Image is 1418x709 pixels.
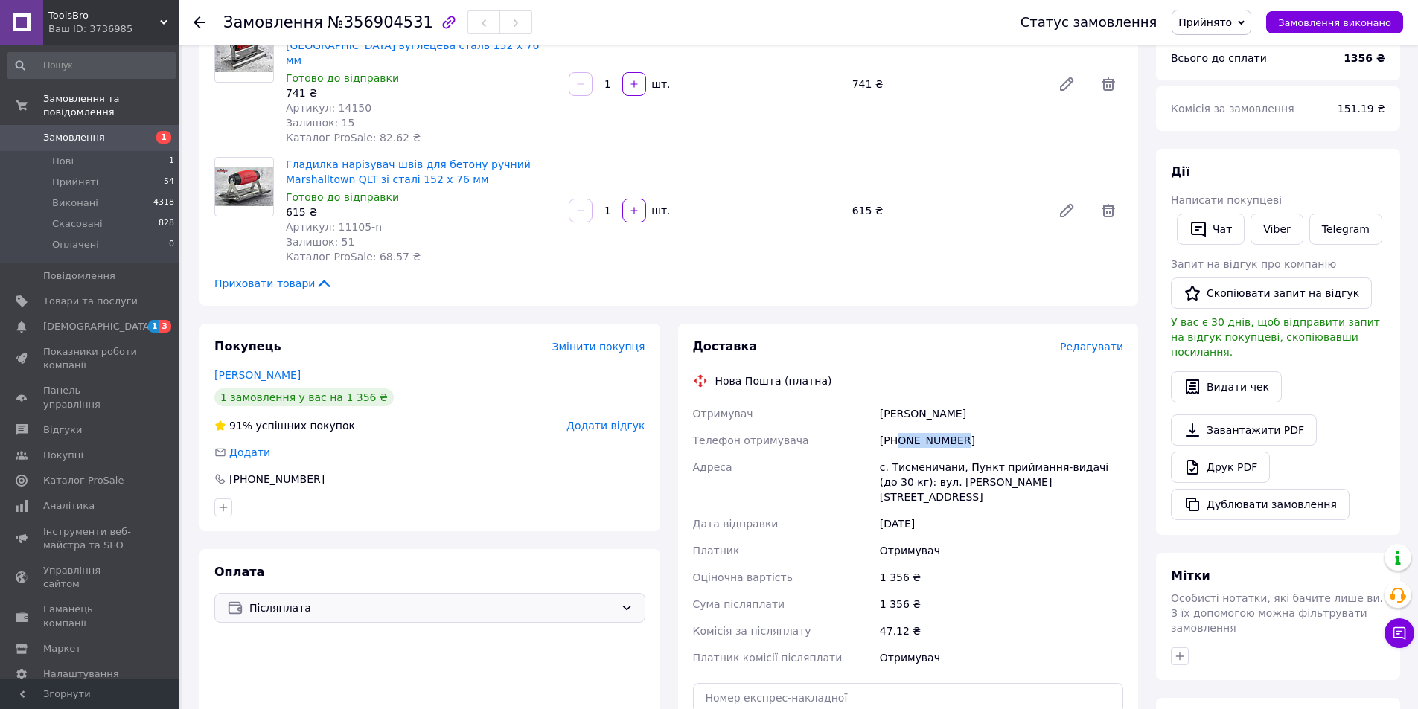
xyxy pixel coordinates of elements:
span: Виконані [52,196,98,210]
span: Приховати товари [214,276,333,291]
span: Покупці [43,449,83,462]
span: Телефон отримувача [693,434,809,446]
span: 0 [169,238,174,251]
span: Видалити [1093,196,1123,225]
a: Друк PDF [1171,452,1270,483]
div: Статус замовлення [1021,15,1157,30]
a: [PERSON_NAME] [214,369,301,381]
span: Панель управління [43,384,138,411]
span: Оціночна вартість [693,571,793,583]
div: 615 ₴ [846,200,1046,221]
div: Повернутися назад [194,15,205,30]
a: Редагувати [1052,69,1082,99]
div: шт. [648,203,671,218]
span: №356904531 [328,13,433,31]
span: ToolsBro [48,9,160,22]
span: 1 [169,155,174,168]
span: 3 [159,320,171,333]
span: Налаштування [43,667,119,681]
div: шт. [648,77,671,92]
span: Платник [693,545,740,556]
span: Каталог ProSale [43,474,124,487]
button: Замовлення виконано [1266,11,1403,33]
span: Редагувати [1060,341,1123,353]
span: Сума післяплати [693,598,785,610]
span: Дії [1171,164,1189,179]
span: Мітки [1171,568,1210,583]
span: [DEMOGRAPHIC_DATA] [43,320,153,333]
div: Отримувач [877,644,1126,671]
span: Особисті нотатки, які бачите лише ви. З їх допомогою можна фільтрувати замовлення [1171,592,1383,634]
span: 151.19 ₴ [1338,103,1385,115]
div: 741 ₴ [286,86,557,100]
div: [PHONE_NUMBER] [228,472,326,487]
div: 1 замовлення у вас на 1 356 ₴ [214,388,394,406]
div: Отримувач [877,537,1126,564]
span: Маркет [43,642,81,655]
button: Чат з покупцем [1385,618,1414,648]
span: Замовлення [43,131,105,144]
span: Залишок: 51 [286,236,354,248]
span: Запит на відгук про компанію [1171,258,1336,270]
span: Отримувач [693,408,753,420]
span: Оплата [214,565,264,579]
span: Додати [229,446,270,458]
span: Всього до сплати [1171,52,1267,64]
span: Скасовані [52,217,103,231]
span: Гаманець компанії [43,603,138,629]
div: 615 ₴ [286,205,557,219]
span: Написати покупцеві [1171,194,1282,206]
a: Viber [1251,214,1303,245]
span: Каталог ProSale: 82.62 ₴ [286,132,421,144]
span: 1 [156,131,171,144]
span: Показники роботи компанії [43,345,138,372]
span: Готово до відправки [286,191,399,203]
span: Доставка [693,339,758,353]
span: Готово до відправки [286,72,399,84]
a: Радіус гладилка по по бетону [GEOGRAPHIC_DATA] вуглецева сталь 152 х 76 мм [286,25,539,66]
button: Дублювати замовлення [1171,489,1350,520]
div: 1 356 ₴ [877,564,1126,591]
span: Дата відправки [693,518,779,530]
span: 54 [164,176,174,189]
div: Нова Пошта (платна) [712,373,836,388]
span: Артикул: 11105-n [286,221,382,233]
button: Чат [1177,214,1245,245]
a: Telegram [1309,214,1382,245]
input: Пошук [7,52,176,79]
span: 91% [229,420,252,432]
div: с. Тисменичани, Пункт приймання-видачі (до 30 кг): вул. [PERSON_NAME][STREET_ADDRESS] [877,454,1126,510]
span: Замовлення виконано [1278,17,1391,28]
div: [PHONE_NUMBER] [877,427,1126,454]
div: [DATE] [877,510,1126,537]
span: Повідомлення [43,269,115,283]
span: 4318 [153,196,174,210]
img: Гладилка нарізувач швів для бетону ручний Marshalltown QLT зі сталі 152 х 76 мм [215,167,273,205]
span: 828 [159,217,174,231]
span: Платник комісії післяплати [693,652,843,664]
span: Змінити покупця [552,341,645,353]
div: Ваш ID: 3736985 [48,22,179,36]
button: Скопіювати запит на відгук [1171,277,1372,309]
span: Інструменти веб-майстра та SEO [43,525,138,552]
b: 1356 ₴ [1344,52,1385,64]
span: У вас є 30 днів, щоб відправити запит на відгук покупцеві, скопіювавши посилання. [1171,316,1380,358]
span: Післяплата [249,600,615,616]
span: Замовлення [223,13,323,31]
span: Залишок: 15 [286,117,354,129]
span: Відгуки [43,423,82,437]
button: Видати чек [1171,371,1282,402]
img: Радіус гладилка по по бетону MARSHALLTOWN вуглецева сталь 152 х 76 мм [215,33,273,71]
span: Управління сайтом [43,564,138,591]
div: 47.12 ₴ [877,617,1126,644]
span: Адреса [693,461,732,473]
div: [PERSON_NAME] [877,400,1126,427]
span: Видалити [1093,69,1123,99]
span: Замовлення та повідомлення [43,92,179,119]
span: 1 [148,320,160,333]
span: Товари та послуги [43,295,138,308]
div: 1 356 ₴ [877,591,1126,617]
a: Гладилка нарізувач швів для бетону ручний Marshalltown QLT зі сталі 152 х 76 мм [286,158,531,185]
span: Артикул: 14150 [286,102,371,114]
span: Комісія за післяплату [693,625,811,637]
